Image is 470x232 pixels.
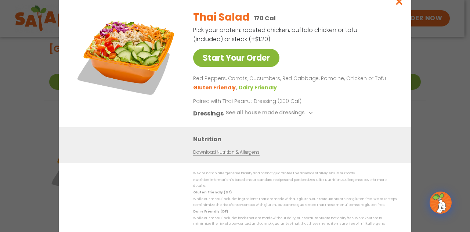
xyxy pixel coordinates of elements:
[193,74,394,83] p: Red Peppers, Carrots, Cucumbers, Red Cabbage, Romaine, Chicken or Tofu
[75,4,178,107] img: Featured product photo for Thai Salad
[226,109,315,118] button: See all house made dressings
[193,84,238,92] li: Gluten Friendly
[193,209,228,214] strong: Dairy Friendly (DF)
[193,190,231,194] strong: Gluten Friendly (GF)
[193,97,329,105] p: Paired with Thai Peanut Dressing (300 Cal)
[430,192,451,213] img: wpChatIcon
[193,177,397,189] p: Nutrition information is based on our standard recipes and portion sizes. Click Nutrition & Aller...
[193,25,358,44] p: Pick your protein: roasted chicken, buffalo chicken or tofu (included) or steak (+$1.20)
[193,215,397,227] p: While our menu includes foods that are made without dairy, our restaurants are not dairy free. We...
[193,196,397,208] p: While our menu includes ingredients that are made without gluten, our restaurants are not gluten ...
[193,109,224,118] h3: Dressings
[193,171,397,176] p: We are not an allergen free facility and cannot guarantee the absence of allergens in our foods.
[193,149,259,156] a: Download Nutrition & Allergens
[193,135,400,144] h3: Nutrition
[239,84,278,92] li: Dairy Friendly
[254,14,276,23] p: 170 Cal
[193,10,249,25] h2: Thai Salad
[193,49,279,67] a: Start Your Order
